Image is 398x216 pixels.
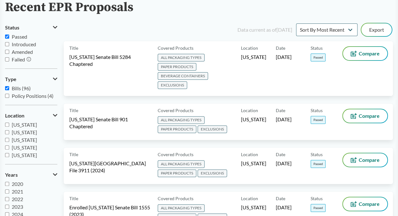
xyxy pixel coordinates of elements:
span: [US_STATE] [12,152,37,158]
span: Location [241,45,258,51]
span: Location [241,107,258,114]
span: [US_STATE] Senate Bill 901 Chaptered [69,116,150,130]
input: 2020 [5,182,9,186]
span: [US_STATE] [241,54,266,60]
input: Bills (96) [5,86,9,90]
input: Introduced [5,42,9,46]
span: [US_STATE][GEOGRAPHIC_DATA] File 3911 (2024) [69,160,150,174]
span: Years [5,172,18,178]
span: Passed [311,116,325,124]
input: Passed [5,35,9,39]
span: Status [311,151,323,158]
span: Status [311,195,323,202]
span: ALL PACKAGING TYPES [158,116,205,124]
span: Policy Positions (4) [12,93,54,99]
input: Policy Positions (4) [5,94,9,98]
span: Passed [311,54,325,61]
div: Data current as of [DATE] [237,26,292,34]
span: PAPER PRODUCTS [158,63,196,71]
span: ALL PACKAGING TYPES [158,160,205,168]
span: Date [276,107,285,114]
span: [US_STATE] [12,129,37,135]
span: Passed [311,204,325,212]
span: [US_STATE] [241,204,266,211]
span: Passed [311,160,325,168]
span: Passed [12,34,27,40]
h2: Recent EPR Proposals [5,0,133,15]
button: Compare [343,153,387,167]
span: Failed [12,56,25,62]
span: Title [69,45,78,51]
button: Compare [343,109,387,123]
span: EXCLUSIONS [198,169,227,177]
span: Status [311,45,323,51]
span: ALL PACKAGING TYPES [158,204,205,212]
span: EXCLUSIONS [158,81,187,89]
span: Covered Products [158,151,193,158]
span: [US_STATE] Senate Bill 5284 Chaptered [69,54,150,67]
span: Title [69,151,78,158]
input: [US_STATE] [5,138,9,142]
button: Location [5,110,57,121]
input: [US_STATE] [5,153,9,157]
span: Compare [359,113,380,118]
span: Type [5,76,16,82]
span: [US_STATE] [241,116,266,123]
span: [US_STATE] [241,160,266,167]
span: Date [276,151,285,158]
span: PAPER PRODUCTS [158,125,196,133]
span: Title [69,107,78,114]
span: 2021 [12,188,23,194]
span: Introduced [12,41,36,47]
input: 2021 [5,189,9,194]
span: [DATE] [276,54,292,60]
button: Status [5,22,57,33]
span: Compare [359,157,380,162]
input: Failed [5,57,9,61]
span: 2020 [12,181,23,187]
input: Amended [5,50,9,54]
span: EXCLUSIONS [198,125,227,133]
span: BEVERAGE CONTAINERS [158,72,208,80]
span: Compare [359,51,380,56]
button: Type [5,74,57,85]
span: Covered Products [158,195,193,202]
span: Status [5,25,19,30]
span: [US_STATE] [12,122,37,128]
span: Location [241,151,258,158]
span: PAPER PRODUCTS [158,169,196,177]
span: [DATE] [276,204,292,211]
span: Status [311,107,323,114]
span: [DATE] [276,116,292,123]
button: Export [361,23,392,36]
span: Title [69,195,78,202]
span: Compare [359,201,380,206]
span: Bills (96) [12,85,31,91]
span: [US_STATE] [12,137,37,143]
span: Covered Products [158,45,193,51]
span: Covered Products [158,107,193,114]
input: [US_STATE] [5,130,9,134]
span: [US_STATE] [12,144,37,150]
span: Date [276,45,285,51]
button: Compare [343,197,387,211]
span: [DATE] [276,160,292,167]
span: 2023 [12,204,23,210]
span: Location [5,113,24,118]
button: Years [5,169,57,180]
span: Location [241,195,258,202]
input: 2022 [5,197,9,201]
input: [US_STATE] [5,145,9,149]
span: Date [276,195,285,202]
input: [US_STATE] [5,123,9,127]
span: Amended [12,49,33,55]
span: 2022 [12,196,23,202]
button: Compare [343,47,387,60]
input: 2023 [5,205,9,209]
span: ALL PACKAGING TYPES [158,54,205,61]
